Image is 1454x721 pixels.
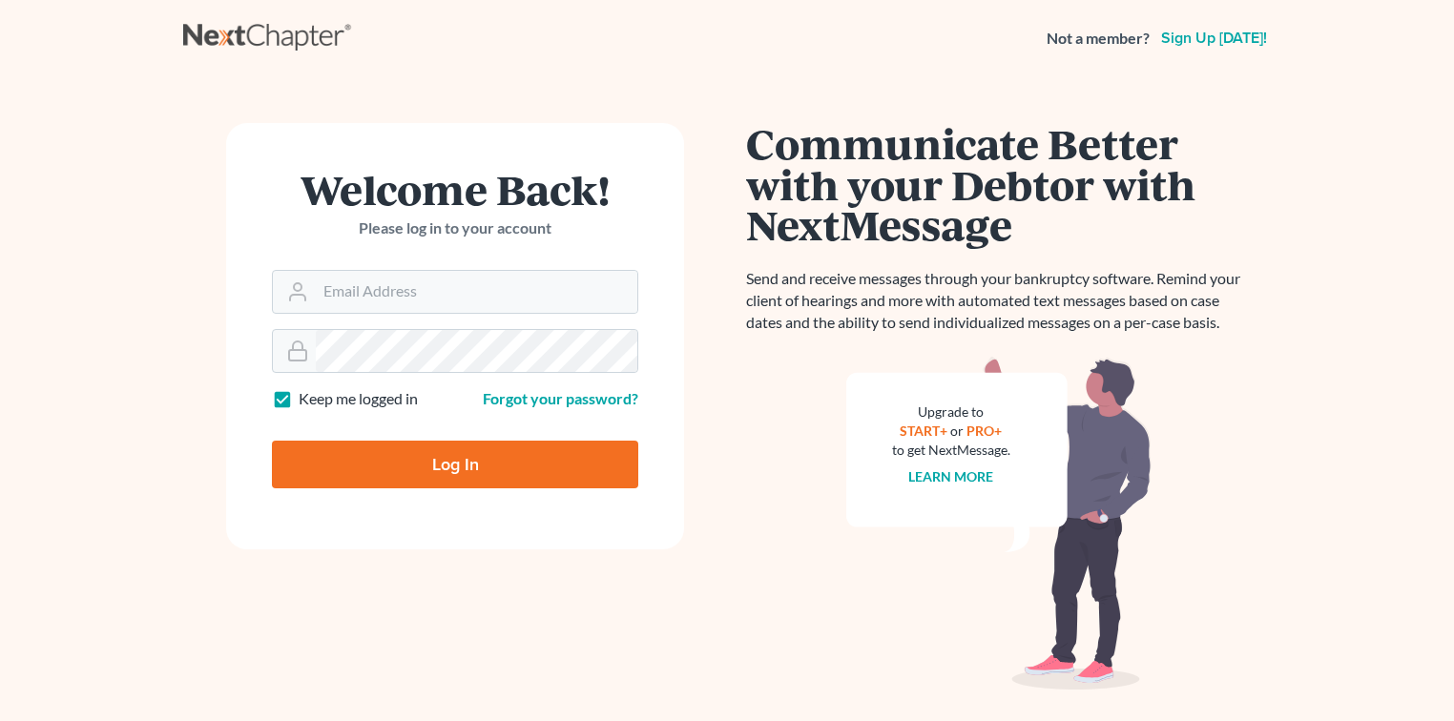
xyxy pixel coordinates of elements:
a: Learn more [909,468,994,484]
p: Send and receive messages through your bankruptcy software. Remind your client of hearings and mo... [746,268,1252,334]
a: Forgot your password? [483,389,638,407]
div: to get NextMessage. [892,441,1010,460]
p: Please log in to your account [272,217,638,239]
input: Log In [272,441,638,488]
input: Email Address [316,271,637,313]
span: or [951,422,965,439]
h1: Communicate Better with your Debtor with NextMessage [746,123,1252,245]
a: Sign up [DATE]! [1157,31,1271,46]
img: nextmessage_bg-59042aed3d76b12b5cd301f8e5b87938c9018125f34e5fa2b7a6b67550977c72.svg [846,357,1152,690]
a: START+ [901,422,948,439]
label: Keep me logged in [299,388,418,410]
div: Upgrade to [892,402,1010,422]
strong: Not a member? [1047,28,1150,50]
h1: Welcome Back! [272,169,638,210]
a: PRO+ [967,422,1003,439]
